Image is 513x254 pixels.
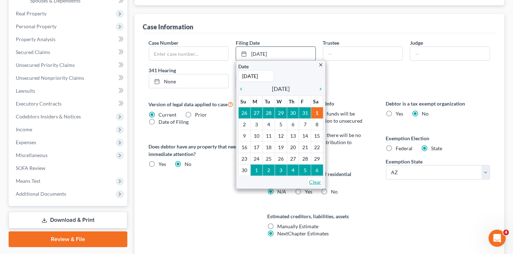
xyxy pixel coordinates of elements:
[277,223,318,229] span: Manually Estimate
[9,231,127,247] a: Review & File
[318,62,323,68] i: close
[238,70,274,82] input: 1/1/2013
[149,100,253,108] label: Version of legal data applied to case
[16,165,45,171] span: SOFA Review
[422,111,429,117] span: No
[250,130,263,142] td: 10
[410,47,490,60] input: --
[311,142,323,153] td: 22
[149,47,229,60] input: Enter case number...
[238,86,248,92] i: chevron_left
[250,96,263,107] th: M
[396,111,404,117] span: Yes
[275,153,287,165] td: 26
[149,143,253,158] label: Does debtor have any property that needs immediate attention?
[263,107,275,119] td: 28
[299,165,311,176] td: 5
[287,96,299,107] th: Th
[159,161,166,167] span: Yes
[311,165,323,176] td: 6
[236,47,316,60] a: [DATE]
[263,142,275,153] td: 18
[159,119,189,125] span: Date of Filing
[250,119,263,130] td: 3
[10,72,127,84] a: Unsecured Nonpriority Claims
[287,119,299,130] td: 6
[305,189,312,195] span: Yes
[503,230,509,235] span: 4
[275,130,287,142] td: 12
[386,158,423,165] label: Exemption State
[16,49,50,55] span: Secured Claims
[331,189,338,195] span: No
[272,84,290,93] span: [DATE]
[299,96,311,107] th: F
[239,96,251,107] th: Su
[489,230,506,247] iframe: Intercom live chat
[236,39,260,47] label: Filing Date
[299,119,311,130] td: 7
[185,161,192,167] span: No
[386,100,490,107] label: Debtor is a tax exempt organization
[239,165,251,176] td: 30
[239,130,251,142] td: 9
[287,153,299,165] td: 27
[275,119,287,130] td: 5
[311,130,323,142] td: 15
[275,107,287,119] td: 29
[311,107,323,119] td: 1
[10,46,127,59] a: Secured Claims
[299,130,311,142] td: 14
[16,36,55,42] span: Property Analysis
[16,88,35,94] span: Lawsuits
[16,101,62,107] span: Executory Contracts
[410,39,423,47] label: Judge
[239,142,251,153] td: 16
[287,165,299,176] td: 4
[318,60,323,69] a: close
[277,189,286,195] span: N/A
[263,153,275,165] td: 25
[263,119,275,130] td: 4
[307,177,323,187] a: Clear
[275,142,287,153] td: 19
[263,165,275,176] td: 2
[10,59,127,72] a: Unsecured Priority Claims
[311,153,323,165] td: 29
[16,113,81,119] span: Codebtors Insiders & Notices
[16,75,84,81] span: Unsecured Nonpriority Claims
[16,191,66,197] span: Additional Documents
[323,47,403,60] input: --
[238,63,249,70] label: Date
[16,62,75,68] span: Unsecured Priority Claims
[287,142,299,153] td: 20
[16,152,48,158] span: Miscellaneous
[10,97,127,110] a: Executory Contracts
[311,96,323,107] th: Sa
[10,162,127,175] a: SOFA Review
[311,119,323,130] td: 8
[267,213,372,220] label: Estimated creditors, liabilities, assets
[275,165,287,176] td: 3
[287,130,299,142] td: 13
[16,23,57,29] span: Personal Property
[314,86,323,92] i: chevron_right
[431,145,443,151] span: State
[299,153,311,165] td: 28
[239,107,251,119] td: 26
[263,130,275,142] td: 11
[149,74,229,88] a: None
[16,139,36,145] span: Expenses
[250,107,263,119] td: 27
[195,112,207,118] span: Prior
[145,67,319,74] label: 341 Hearing
[250,153,263,165] td: 24
[10,84,127,97] a: Lawsuits
[250,142,263,153] td: 17
[314,84,323,93] a: chevron_right
[149,39,179,47] label: Case Number
[396,145,413,151] span: Federal
[299,107,311,119] td: 31
[299,142,311,153] td: 21
[9,212,127,229] a: Download & Print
